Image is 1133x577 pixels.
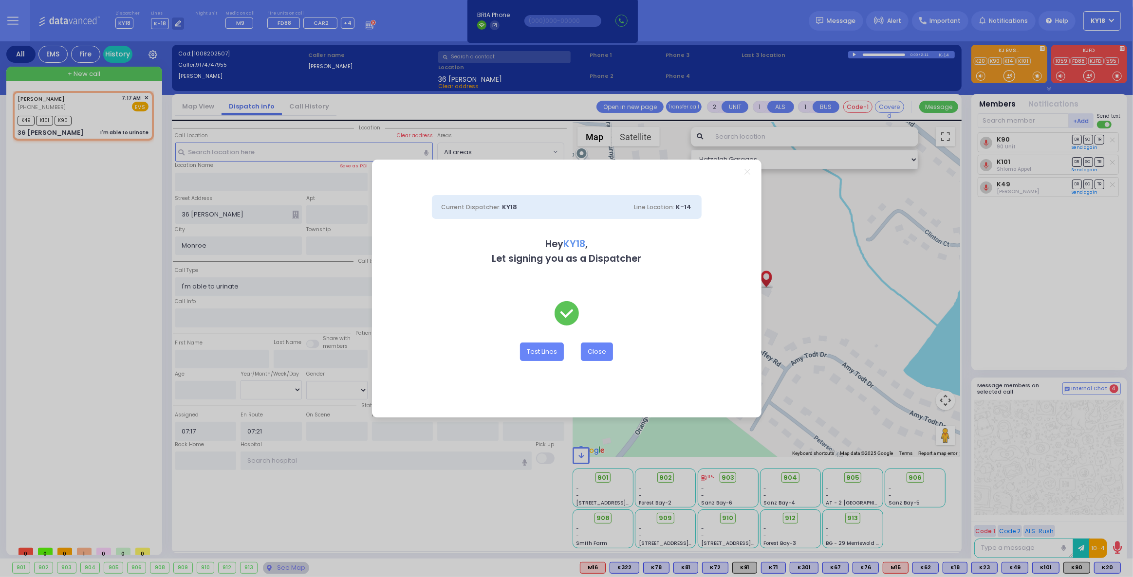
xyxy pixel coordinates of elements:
b: Hey , [545,237,588,251]
span: Current Dispatcher: [442,203,501,211]
span: K-14 [676,202,692,212]
b: Let signing you as a Dispatcher [492,252,641,265]
a: Close [744,169,750,174]
button: Close [581,343,613,361]
span: KY18 [502,202,518,212]
img: check-green.svg [555,301,579,325]
span: KY18 [563,237,585,251]
span: Line Location: [634,203,675,211]
button: Test Lines [520,343,564,361]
